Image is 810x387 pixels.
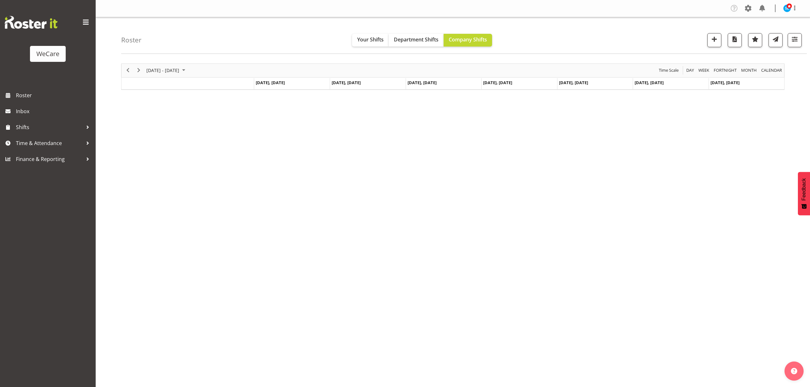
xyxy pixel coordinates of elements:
span: [DATE], [DATE] [635,80,664,85]
button: Timeline Day [685,66,695,74]
button: Department Shifts [389,34,444,47]
span: Feedback [801,178,807,201]
span: Day [686,66,695,74]
button: Month [760,66,783,74]
button: Filter Shifts [788,33,802,47]
img: help-xxl-2.png [791,368,797,374]
button: Timeline Week [697,66,711,74]
span: [DATE] - [DATE] [146,66,180,74]
button: Highlight an important date within the roster. [748,33,762,47]
div: November 24 - 30, 2025 [144,64,189,77]
button: Add a new shift [707,33,721,47]
button: Fortnight [713,66,738,74]
span: Finance & Reporting [16,154,83,164]
div: WeCare [36,49,59,59]
div: Timeline Week of November 24, 2025 [121,63,784,90]
span: Inbox [16,106,92,116]
span: Shifts [16,122,83,132]
span: [DATE], [DATE] [408,80,437,85]
span: [DATE], [DATE] [332,80,361,85]
span: Your Shifts [357,36,384,43]
h4: Roster [121,36,142,44]
span: Department Shifts [394,36,438,43]
button: Time Scale [658,66,680,74]
div: next period [133,64,144,77]
button: Timeline Month [740,66,758,74]
button: Download a PDF of the roster according to the set date range. [728,33,742,47]
img: Rosterit website logo [5,16,57,29]
span: Month [740,66,757,74]
span: Time & Attendance [16,138,83,148]
button: Company Shifts [444,34,492,47]
button: November 2025 [145,66,188,74]
button: Your Shifts [352,34,389,47]
img: sarah-lamont10911.jpg [783,4,791,12]
span: calendar [761,66,783,74]
button: Send a list of all shifts for the selected filtered period to all rostered employees. [769,33,783,47]
button: Previous [124,66,132,74]
button: Next [135,66,143,74]
span: Time Scale [658,66,679,74]
span: Fortnight [713,66,737,74]
span: [DATE], [DATE] [711,80,740,85]
span: [DATE], [DATE] [483,80,512,85]
span: Company Shifts [449,36,487,43]
button: Feedback - Show survey [798,172,810,215]
span: [DATE], [DATE] [559,80,588,85]
span: [DATE], [DATE] [256,80,285,85]
div: previous period [122,64,133,77]
span: Week [698,66,710,74]
span: Roster [16,91,92,100]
